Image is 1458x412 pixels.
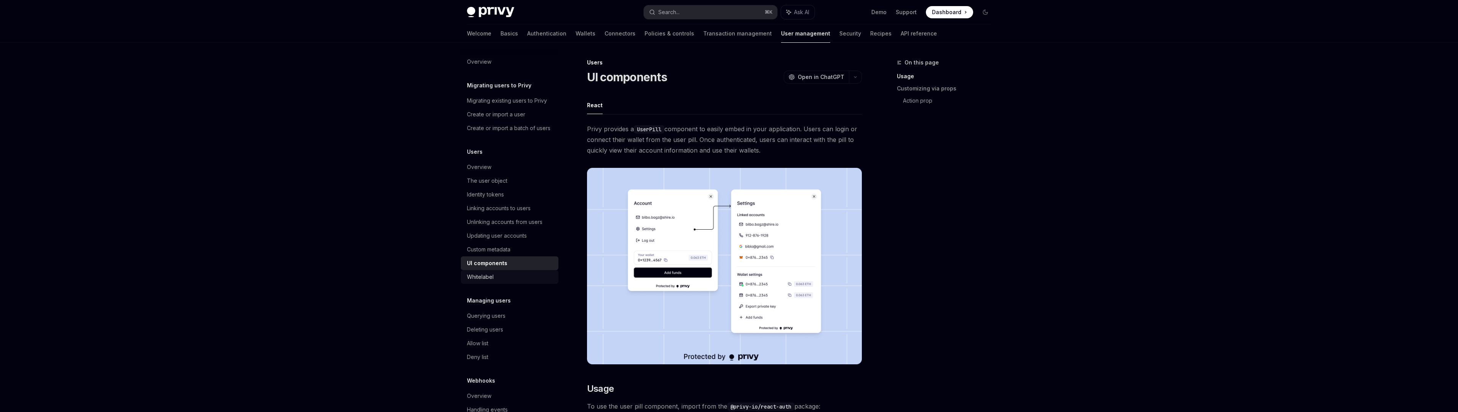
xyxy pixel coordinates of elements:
a: Security [839,24,861,43]
div: Create or import a batch of users [467,124,550,133]
code: UserPill [634,125,664,134]
span: Usage [587,383,614,395]
button: Search...⌘K [644,5,777,19]
div: Querying users [467,311,505,320]
div: Allow list [467,339,488,348]
h5: Managing users [467,296,511,305]
h5: Webhooks [467,376,495,385]
div: The user object [467,176,507,185]
a: Unlinking accounts from users [461,215,558,229]
a: Updating user accounts [461,229,558,243]
a: Transaction management [703,24,772,43]
button: Toggle dark mode [979,6,991,18]
a: UI components [461,256,558,270]
div: Migrating existing users to Privy [467,96,547,105]
div: Unlinking accounts from users [467,217,542,227]
div: Whitelabel [467,272,494,282]
a: Overview [461,160,558,174]
div: Overview [467,391,491,401]
div: UI components [467,259,507,268]
span: On this page [905,58,939,67]
div: Custom metadata [467,245,510,254]
a: Allow list [461,336,558,350]
div: Users [587,59,862,66]
div: Identity tokens [467,190,504,199]
div: Overview [467,57,491,66]
a: Welcome [467,24,491,43]
a: Deny list [461,350,558,364]
h5: Users [467,147,483,156]
img: dark logo [467,7,514,18]
div: Updating user accounts [467,231,527,240]
div: Create or import a user [467,110,525,119]
img: images/Userpill2.png [587,168,862,364]
a: Create or import a batch of users [461,121,558,135]
div: Overview [467,163,491,172]
div: Search... [658,8,680,17]
h5: Migrating users to Privy [467,81,531,90]
code: @privy-io/react-auth [727,402,794,411]
a: Overview [461,389,558,403]
a: The user object [461,174,558,188]
a: Deleting users [461,323,558,336]
div: Linking accounts to users [467,204,531,213]
a: Connectors [605,24,635,43]
a: Policies & controls [645,24,694,43]
a: Action prop [903,95,998,107]
button: React [587,96,603,114]
span: To use the user pill component, import from the package: [587,401,862,412]
a: Querying users [461,309,558,323]
span: Privy provides a component to easily embed in your application. Users can login or connect their ... [587,124,862,156]
span: Open in ChatGPT [798,73,844,81]
h1: UI components [587,70,667,84]
span: Dashboard [932,8,961,16]
a: Basics [500,24,518,43]
a: Dashboard [926,6,973,18]
a: Authentication [527,24,566,43]
a: Custom metadata [461,243,558,256]
a: Create or import a user [461,108,558,121]
span: ⌘ K [765,9,773,15]
a: Linking accounts to users [461,201,558,215]
a: User management [781,24,830,43]
button: Ask AI [781,5,815,19]
a: Migrating existing users to Privy [461,94,558,108]
div: Deleting users [467,325,503,334]
a: Usage [897,70,998,82]
a: Customizing via props [897,82,998,95]
a: Demo [871,8,887,16]
a: API reference [901,24,937,43]
a: Recipes [870,24,892,43]
div: Deny list [467,352,488,362]
button: Open in ChatGPT [784,71,849,84]
a: Identity tokens [461,188,558,201]
a: Overview [461,55,558,69]
a: Whitelabel [461,270,558,284]
a: Wallets [576,24,595,43]
a: Support [896,8,917,16]
span: Ask AI [794,8,809,16]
